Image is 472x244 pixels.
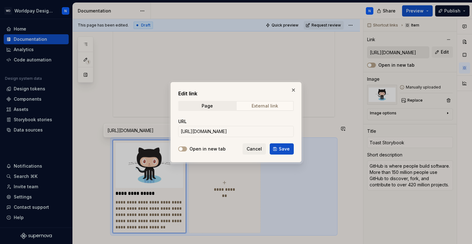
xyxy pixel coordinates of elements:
[178,90,294,97] h2: Edit link
[178,126,294,137] input: https://
[202,103,213,108] div: Page
[270,143,294,155] button: Save
[247,146,262,152] span: Cancel
[252,103,278,108] div: External link
[178,118,187,125] label: URL
[279,146,290,152] span: Save
[189,146,226,152] label: Open in new tab
[243,143,266,155] button: Cancel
